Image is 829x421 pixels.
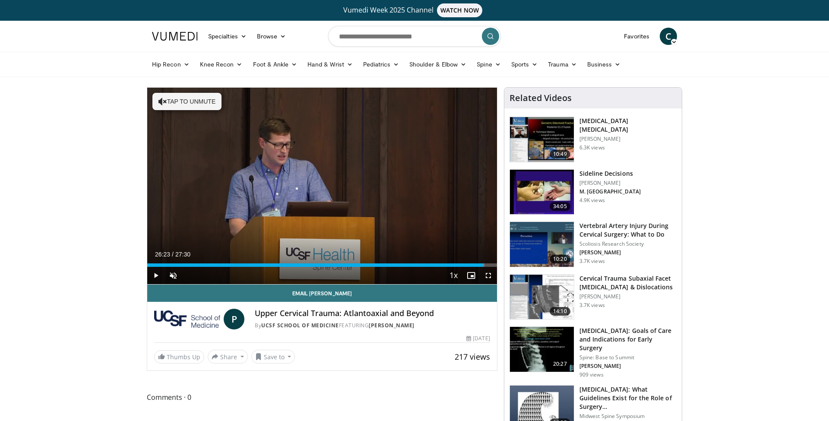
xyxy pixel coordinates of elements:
span: 26:23 [155,251,170,258]
button: Share [208,350,248,364]
span: / [172,251,174,258]
h3: [MEDICAL_DATA]: What Guidelines Exist for the Role of Surgery… [579,385,677,411]
a: 14:10 Cervical Trauma Subaxial Facet [MEDICAL_DATA] & Dislocations [PERSON_NAME] 3.7K views [509,274,677,320]
button: Unmute [165,267,182,284]
span: 217 views [455,351,490,362]
p: [PERSON_NAME] [579,249,677,256]
a: Email [PERSON_NAME] [147,285,497,302]
p: Scoliosis Research Society [579,241,677,247]
button: Playback Rate [445,267,462,284]
p: [PERSON_NAME] [579,180,641,187]
p: 6.3K views [579,144,605,151]
button: Save to [251,350,295,364]
a: [PERSON_NAME] [369,322,414,329]
button: Play [147,267,165,284]
span: 20:27 [550,360,570,368]
a: Foot & Ankle [248,56,303,73]
video-js: Video Player [147,88,497,285]
span: 10:49 [550,150,570,158]
a: 20:27 [MEDICAL_DATA]: Goals of Care and Indications for Early Surgery Spine: Base to Summit [PERS... [509,326,677,378]
div: By FEATURING [255,322,490,329]
h3: [MEDICAL_DATA]: Goals of Care and Indications for Early Surgery [579,326,677,352]
span: 27:30 [175,251,190,258]
a: Hand & Wrist [302,56,358,73]
a: Browse [252,28,291,45]
img: 8aa9498e-0fa5-4b92-834c-194e1f04c165.150x105_q85_crop-smart_upscale.jpg [510,327,574,372]
h3: Sideline Decisions [579,169,641,178]
a: Specialties [203,28,252,45]
a: Favorites [619,28,655,45]
span: 10:20 [550,255,570,263]
div: Progress Bar [147,263,497,267]
a: Vumedi Week 2025 ChannelWATCH NOW [153,3,676,17]
a: Trauma [543,56,582,73]
h3: Cervical Trauma Subaxial Facet [MEDICAL_DATA] & Dislocations [579,274,677,291]
p: [PERSON_NAME] [579,363,677,370]
a: 10:49 [MEDICAL_DATA] [MEDICAL_DATA] [PERSON_NAME] 6.3K views [509,117,677,162]
a: 10:20 Vertebral Artery Injury During Cervical Surgery: What to Do Scoliosis Research Society [PER... [509,222,677,267]
button: Tap to unmute [152,93,221,110]
img: 09c67188-8973-4090-8632-c04575f916cb.150x105_q85_crop-smart_upscale.jpg [510,222,574,267]
p: 4.9K views [579,197,605,204]
a: Spine [471,56,506,73]
img: 350d9cb3-9634-4f05-bdfd-061c4a31c78a.150x105_q85_crop-smart_upscale.jpg [510,170,574,215]
span: Comments 0 [147,392,497,403]
span: 34:05 [550,202,570,211]
h4: Upper Cervical Trauma: Atlantoaxial and Beyond [255,309,490,318]
a: Sports [506,56,543,73]
button: Enable picture-in-picture mode [462,267,480,284]
div: [DATE] [466,335,490,342]
p: Spine: Base to Summit [579,354,677,361]
img: UCSF School of Medicine [154,309,220,329]
input: Search topics, interventions [328,26,501,47]
h4: Related Videos [509,93,572,103]
a: Knee Recon [195,56,248,73]
p: 3.7K views [579,258,605,265]
h3: [MEDICAL_DATA] [MEDICAL_DATA] [579,117,677,134]
img: VuMedi Logo [152,32,198,41]
p: [PERSON_NAME] [579,293,677,300]
img: afaece51-2049-44ae-9385-28db00c394a8.150x105_q85_crop-smart_upscale.jpg [510,117,574,162]
p: M. [GEOGRAPHIC_DATA] [579,188,641,195]
a: Hip Recon [147,56,195,73]
span: 14:10 [550,307,570,316]
p: 3.7K views [579,302,605,309]
a: Shoulder & Elbow [404,56,471,73]
a: Business [582,56,626,73]
a: C [660,28,677,45]
a: Pediatrics [358,56,404,73]
a: 34:05 Sideline Decisions [PERSON_NAME] M. [GEOGRAPHIC_DATA] 4.9K views [509,169,677,215]
p: 909 views [579,371,604,378]
span: WATCH NOW [437,3,483,17]
button: Fullscreen [480,267,497,284]
p: [PERSON_NAME] [579,136,677,142]
p: Midwest Spine Symposium [579,413,677,420]
a: P [224,309,244,329]
a: Thumbs Up [154,350,204,364]
h3: Vertebral Artery Injury During Cervical Surgery: What to Do [579,222,677,239]
img: 301480_0002_1.png.150x105_q85_crop-smart_upscale.jpg [510,275,574,320]
a: UCSF School of Medicine [261,322,339,329]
